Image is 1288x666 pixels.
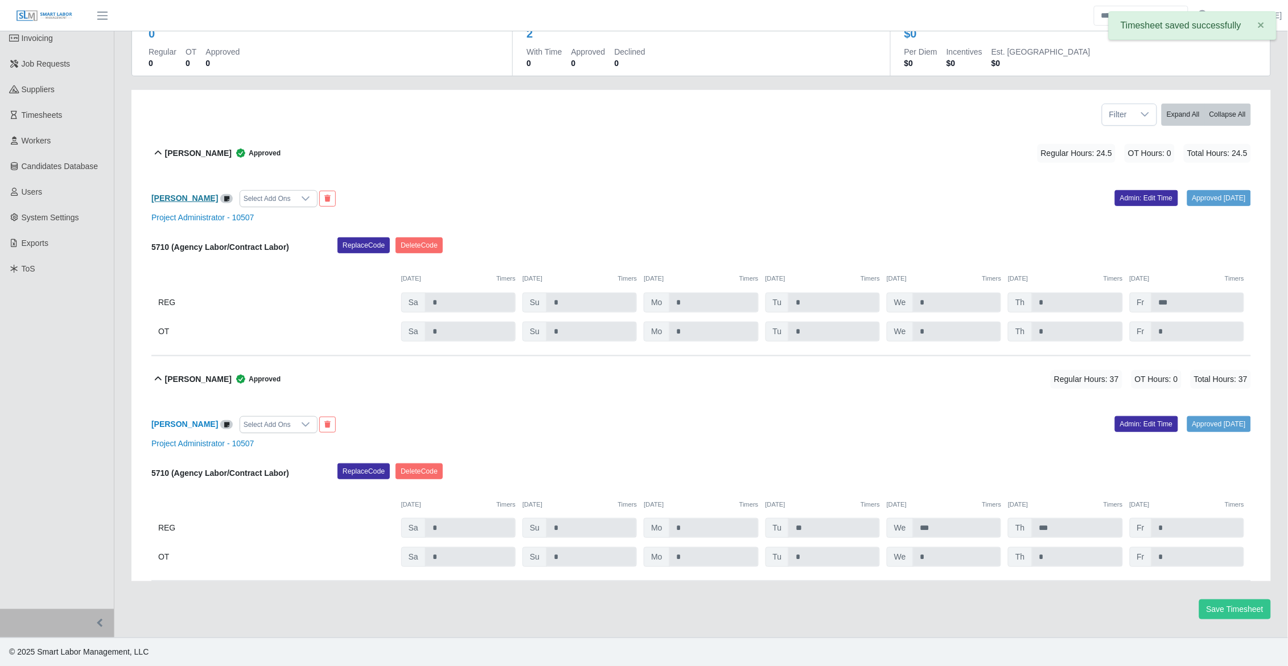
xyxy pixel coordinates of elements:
[644,518,669,538] span: Mo
[766,293,789,313] span: Tu
[1130,322,1152,342] span: Fr
[1115,190,1178,206] a: Admin: Edit Time
[1104,500,1123,509] button: Timers
[887,500,1001,509] div: [DATE]
[522,293,547,313] span: Su
[205,46,240,57] dt: Approved
[1104,274,1123,283] button: Timers
[991,46,1091,57] dt: Est. [GEOGRAPHIC_DATA]
[151,130,1251,176] button: [PERSON_NAME] Approved Regular Hours: 24.5 OT Hours: 0 Total Hours: 24.5
[618,274,637,283] button: Timers
[401,500,516,509] div: [DATE]
[644,500,758,509] div: [DATE]
[1008,500,1122,509] div: [DATE]
[149,57,176,69] dd: 0
[151,242,289,252] b: 5710 (Agency Labor/Contract Labor)
[158,547,394,567] div: OT
[319,417,336,433] button: End Worker & Remove from the Timesheet
[22,85,55,94] span: Suppliers
[1162,104,1251,126] div: bulk actions
[947,46,982,57] dt: Incentives
[22,34,53,43] span: Invoicing
[571,57,606,69] dd: 0
[571,46,606,57] dt: Approved
[496,500,516,509] button: Timers
[22,264,35,273] span: ToS
[1008,293,1032,313] span: Th
[165,373,232,385] b: [PERSON_NAME]
[887,518,913,538] span: We
[766,547,789,567] span: Tu
[887,322,913,342] span: We
[240,191,294,207] div: Select Add Ons
[887,547,913,567] span: We
[22,110,63,120] span: Timesheets
[644,322,669,342] span: Mo
[496,274,516,283] button: Timers
[9,647,149,656] span: © 2025 Smart Labor Management, LLC
[739,500,759,509] button: Timers
[1184,144,1251,163] span: Total Hours: 24.5
[766,322,789,342] span: Tu
[1225,500,1244,509] button: Timers
[904,57,937,69] dd: $0
[16,10,73,22] img: SLM Logo
[186,46,196,57] dt: OT
[240,417,294,433] div: Select Add Ons
[22,162,98,171] span: Candidates Database
[1217,10,1282,22] a: [PERSON_NAME]
[151,213,254,222] a: Project Administrator - 10507
[1130,293,1152,313] span: Fr
[526,46,562,57] dt: With Time
[1125,144,1175,163] span: OT Hours: 0
[1191,370,1251,389] span: Total Hours: 37
[1051,370,1122,389] span: Regular Hours: 37
[205,57,240,69] dd: 0
[766,274,880,283] div: [DATE]
[22,136,51,145] span: Workers
[739,274,759,283] button: Timers
[522,274,637,283] div: [DATE]
[887,274,1001,283] div: [DATE]
[149,46,176,57] dt: Regular
[232,373,281,385] span: Approved
[1130,547,1152,567] span: Fr
[904,46,937,57] dt: Per Diem
[186,57,196,69] dd: 0
[1130,500,1244,509] div: [DATE]
[1204,104,1251,126] button: Collapse All
[1130,518,1152,538] span: Fr
[982,500,1002,509] button: Timers
[982,274,1002,283] button: Timers
[1008,547,1032,567] span: Th
[401,322,426,342] span: Sa
[158,518,394,538] div: REG
[1130,274,1244,283] div: [DATE]
[165,147,232,159] b: [PERSON_NAME]
[1038,144,1116,163] span: Regular Hours: 24.5
[1109,11,1277,40] div: Timesheet saved successfully
[644,274,758,283] div: [DATE]
[766,518,789,538] span: Tu
[1008,274,1122,283] div: [DATE]
[401,518,426,538] span: Sa
[1102,104,1134,125] span: Filter
[1187,416,1251,432] a: Approved [DATE]
[401,274,516,283] div: [DATE]
[151,194,218,203] a: [PERSON_NAME]
[396,237,443,253] button: DeleteCode
[151,356,1251,402] button: [PERSON_NAME] Approved Regular Hours: 37 OT Hours: 0 Total Hours: 37
[991,57,1091,69] dd: $0
[644,293,669,313] span: Mo
[861,500,880,509] button: Timers
[522,518,547,538] span: Su
[220,194,233,203] a: View/Edit Notes
[1008,518,1032,538] span: Th
[1162,104,1205,126] button: Expand All
[1008,322,1032,342] span: Th
[522,322,547,342] span: Su
[151,420,218,429] a: [PERSON_NAME]
[526,26,533,42] div: 2
[338,463,390,479] button: ReplaceCode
